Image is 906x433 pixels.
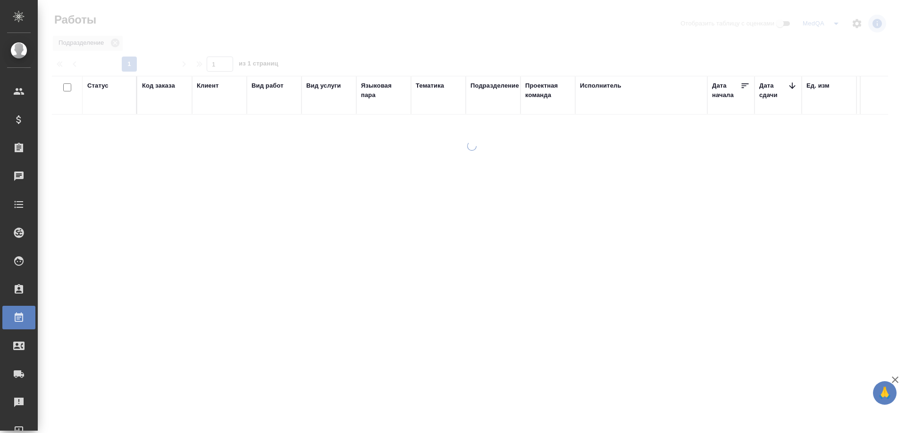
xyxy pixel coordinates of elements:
div: Вид услуги [306,81,341,90]
div: Вид работ [252,81,284,90]
div: Дата начала [712,81,740,100]
div: Подразделение [470,81,519,90]
div: Код заказа [142,81,175,90]
div: Исполнитель [580,81,621,90]
div: Языковая пара [361,81,406,100]
div: Тематика [416,81,444,90]
div: Клиент [197,81,218,90]
div: Статус [87,81,109,90]
div: Проектная команда [525,81,570,100]
div: Дата сдачи [759,81,788,100]
button: 🙏 [873,381,897,405]
span: 🙏 [877,383,893,403]
div: Ед. изм [806,81,830,90]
